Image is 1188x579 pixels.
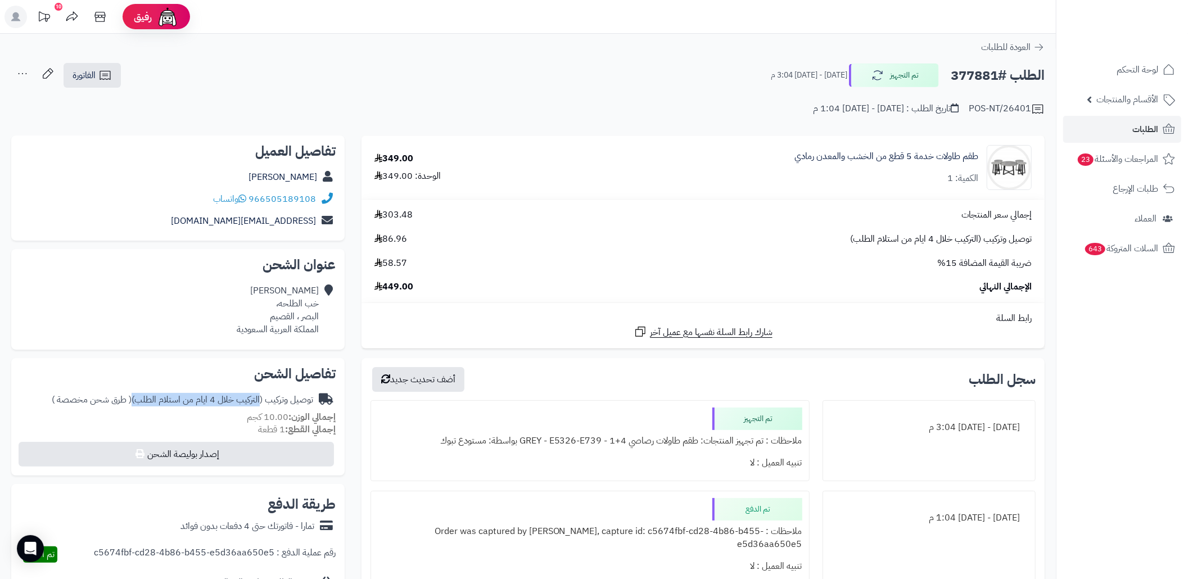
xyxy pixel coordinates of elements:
h2: عنوان الشحن [20,258,336,272]
span: العودة للطلبات [981,40,1031,54]
span: الأقسام والمنتجات [1096,92,1158,107]
a: العملاء [1063,205,1181,232]
a: شارك رابط السلة نفسها مع عميل آخر [634,325,773,339]
div: تنبيه العميل : لا [378,452,802,474]
img: ai-face.png [156,6,179,28]
div: تنبيه العميل : لا [378,555,802,577]
a: العودة للطلبات [981,40,1045,54]
span: شارك رابط السلة نفسها مع عميل آخر [650,326,773,339]
span: 303.48 [374,209,413,221]
a: السلات المتروكة643 [1063,235,1181,262]
a: تحديثات المنصة [30,6,58,31]
div: Open Intercom Messenger [17,535,44,562]
a: [EMAIL_ADDRESS][DOMAIN_NAME] [171,214,316,228]
a: واتساب [213,192,246,206]
a: المراجعات والأسئلة23 [1063,146,1181,173]
button: تم التجهيز [849,64,939,87]
h2: تفاصيل العميل [20,144,336,158]
div: ملاحظات : Order was captured by [PERSON_NAME], capture id: c5674fbf-cd28-4b86-b455-e5d36aa650e5 [378,521,802,555]
span: العملاء [1135,211,1157,227]
button: إصدار بوليصة الشحن [19,442,334,467]
small: 10.00 كجم [247,410,336,424]
h2: الطلب #377881 [951,64,1045,87]
div: الوحدة: 349.00 [374,170,441,183]
strong: إجمالي الوزن: [288,410,336,424]
div: تمارا - فاتورتك حتى 4 دفعات بدون فوائد [180,520,314,533]
a: لوحة التحكم [1063,56,1181,83]
small: 1 قطعة [258,423,336,436]
h2: تفاصيل الشحن [20,367,336,381]
div: [DATE] - [DATE] 1:04 م [830,507,1028,529]
div: 349.00 [374,152,413,165]
h2: طريقة الدفع [268,497,336,511]
span: لوحة التحكم [1117,62,1158,78]
a: 966505189108 [249,192,316,206]
span: طلبات الإرجاع [1113,181,1158,197]
span: الفاتورة [73,69,96,82]
span: الإجمالي النهائي [979,281,1032,293]
div: تم التجهيز [712,408,802,430]
div: الكمية: 1 [947,172,978,185]
div: [PERSON_NAME] خب الطلحه، البصر ، القصيم المملكة العربية السعودية [237,284,319,336]
div: رقم عملية الدفع : c5674fbf-cd28-4b86-b455-e5d36aa650e5 [94,546,336,563]
span: رفيق [134,10,152,24]
span: إجمالي سعر المنتجات [961,209,1032,221]
span: توصيل وتركيب (التركيب خلال 4 ايام من استلام الطلب) [850,233,1032,246]
a: طلبات الإرجاع [1063,175,1181,202]
span: الطلبات [1132,121,1158,137]
strong: إجمالي القطع: [285,423,336,436]
small: [DATE] - [DATE] 3:04 م [771,70,847,81]
img: logo-2.png [1112,28,1177,52]
div: ملاحظات : تم تجهيز المنتجات: طقم طاولات رصاصي 4+1 - GREY - E5326-E739 بواسطة: مستودع تبوك [378,430,802,452]
div: رابط السلة [366,312,1040,325]
a: الطلبات [1063,116,1181,143]
a: الفاتورة [64,63,121,88]
div: توصيل وتركيب (التركيب خلال 4 ايام من استلام الطلب) [52,393,313,406]
img: 1738400418-110122010126-90x90.jpg [987,145,1031,190]
div: تم الدفع [712,498,802,521]
span: المراجعات والأسئلة [1077,151,1158,167]
span: ( طرق شحن مخصصة ) [52,393,132,406]
span: 23 [1078,153,1094,166]
button: أضف تحديث جديد [372,367,464,392]
div: [DATE] - [DATE] 3:04 م [830,417,1028,438]
div: 10 [55,3,62,11]
span: السلات المتروكة [1084,241,1158,256]
span: 643 [1085,243,1105,255]
div: تاريخ الطلب : [DATE] - [DATE] 1:04 م [813,102,959,115]
span: ضريبة القيمة المضافة 15% [937,257,1032,270]
span: 449.00 [374,281,413,293]
span: 86.96 [374,233,407,246]
span: 58.57 [374,257,407,270]
a: طقم طاولات خدمة 5 قطع من الخشب والمعدن رمادي [794,150,978,163]
h3: سجل الطلب [969,373,1036,386]
div: POS-NT/26401 [969,102,1045,116]
a: [PERSON_NAME] [249,170,317,184]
